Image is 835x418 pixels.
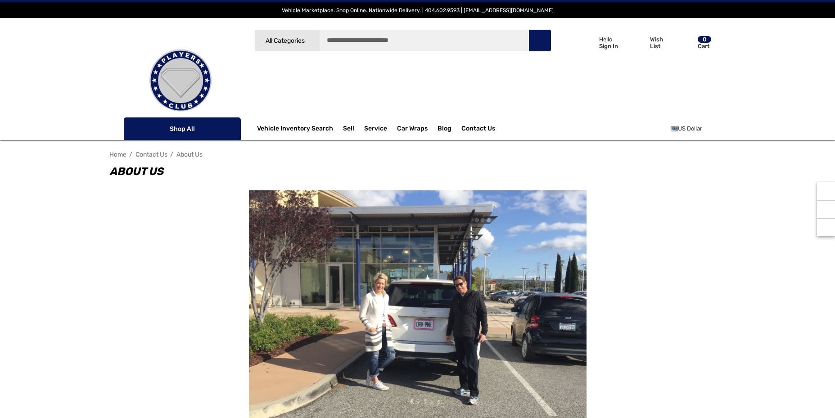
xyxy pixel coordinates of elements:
svg: Wish List [631,37,645,49]
p: 0 [698,36,711,43]
p: Wish List [650,36,674,49]
a: Home [109,151,126,158]
span: Vehicle Marketplace. Shop Online. Nationwide Delivery. | 404.602.9593 | [EMAIL_ADDRESS][DOMAIN_NAME] [282,7,554,13]
a: USD [671,120,712,138]
svg: Social Media [821,205,830,214]
a: Contact Us [461,125,495,135]
a: Cart with 0 items [675,27,712,62]
svg: Icon Arrow Down [306,37,313,44]
p: Sign In [599,43,618,49]
svg: Review Your Cart [679,36,692,49]
a: Sign in [571,27,623,58]
a: About Us [176,151,203,158]
h1: About Us [109,162,726,180]
svg: Icon User Account [582,36,594,49]
nav: Breadcrumb [109,147,726,162]
a: Service [364,125,387,135]
span: All Categories [266,37,305,45]
p: Shop All [124,117,241,140]
svg: Icon Line [134,124,147,134]
p: Cart [698,43,711,49]
a: All Categories Icon Arrow Down Icon Arrow Up [254,29,320,52]
a: Contact Us [135,151,167,158]
span: Sell [343,125,354,135]
a: Sell [343,120,364,138]
a: Blog [438,125,451,135]
svg: Recently Viewed [821,187,830,196]
svg: Icon Arrow Down [225,126,231,132]
a: Car Wraps [397,120,438,138]
svg: Top [817,223,835,232]
a: Vehicle Inventory Search [257,125,333,135]
button: Search [528,29,551,52]
img: Players Club | Cars For Sale [135,36,226,126]
a: Wish List Wish List [627,27,675,58]
p: Hello [599,36,618,43]
span: Car Wraps [397,125,428,135]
